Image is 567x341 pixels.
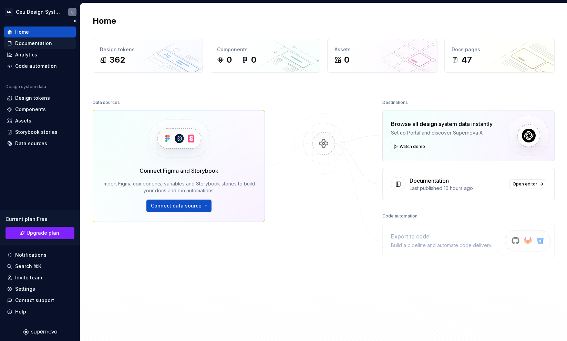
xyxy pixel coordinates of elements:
div: Connect Figma and Storybook [140,167,218,175]
span: Connect data source [151,202,202,209]
div: Storybook stories [15,129,58,136]
button: Help [4,306,76,317]
div: Assets [334,46,430,53]
a: Upgrade plan [6,227,74,239]
span: Watch demo [400,144,425,149]
div: Data sources [93,98,120,107]
div: Documentation [410,177,449,185]
a: Assets [4,115,76,126]
a: Settings [4,284,76,295]
div: 0 [251,54,256,65]
div: Help [15,308,26,315]
div: Notifications [15,252,47,258]
div: Design tokens [15,95,50,102]
div: Browse all design system data instantly [391,120,493,128]
div: Docs pages [452,46,547,53]
button: Watch demo [391,142,428,151]
div: Set up Portal and discover Supernova AI. [391,129,493,136]
div: Build a pipeline and automate code delivery. [391,242,492,249]
div: Code automation [15,63,57,70]
a: Assets0 [327,39,437,73]
button: Notifications [4,249,76,260]
a: Docs pages47 [444,39,555,73]
svg: Supernova Logo [23,329,57,335]
button: Search ⌘K [4,261,76,272]
a: Components00 [210,39,320,73]
button: SNCéu Design SystemS [1,4,79,19]
div: Settings [15,286,35,292]
a: Components [4,104,76,115]
a: Design tokens362 [93,39,203,73]
button: Collapse sidebar [70,16,80,26]
a: Analytics [4,49,76,60]
div: Contact support [15,297,54,304]
div: Last published 16 hours ago [410,185,505,192]
div: Search ⌘K [15,263,41,270]
div: Design system data [6,84,46,89]
div: Import Figma components, variables and Storybook stories to build your docs and run automations. [103,180,255,194]
div: S [71,9,74,15]
div: Céu Design System [16,9,60,15]
span: Open editor [513,181,537,187]
a: Data sources [4,138,76,149]
a: Design tokens [4,93,76,104]
div: Analytics [15,51,37,58]
div: Code automation [382,211,417,221]
div: 47 [461,54,472,65]
div: Home [15,29,29,35]
div: Destinations [382,98,408,107]
a: Open editor [509,179,546,189]
div: Design tokens [100,46,196,53]
div: Current plan : Free [6,216,74,223]
span: Upgrade plan [27,230,59,236]
div: Export to code [391,232,492,241]
div: Components [217,46,313,53]
div: Documentation [15,40,52,47]
button: Contact support [4,295,76,306]
div: Components [15,106,46,113]
a: Storybook stories [4,127,76,138]
div: Invite team [15,274,42,281]
button: Connect data source [146,200,212,212]
div: Data sources [15,140,47,147]
a: Home [4,26,76,38]
div: SN [5,8,13,16]
a: Invite team [4,272,76,283]
div: 0 [344,54,349,65]
div: Assets [15,117,31,124]
div: 0 [227,54,232,65]
a: Code automation [4,61,76,72]
div: 362 [110,54,125,65]
h2: Home [93,15,116,26]
a: Documentation [4,38,76,49]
